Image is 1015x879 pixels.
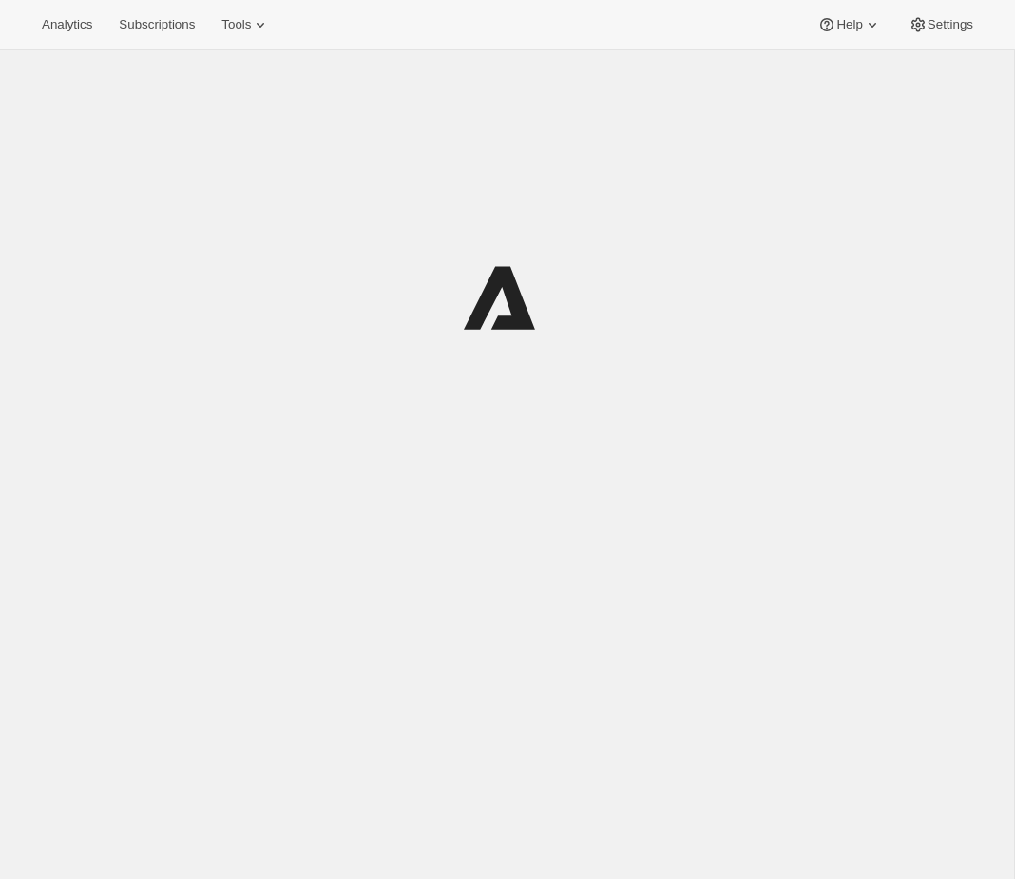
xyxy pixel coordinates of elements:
button: Subscriptions [107,11,206,38]
button: Analytics [30,11,104,38]
span: Subscriptions [119,17,195,32]
span: Analytics [42,17,92,32]
button: Tools [210,11,281,38]
button: Help [806,11,892,38]
span: Help [836,17,862,32]
button: Settings [897,11,985,38]
span: Settings [928,17,973,32]
span: Tools [221,17,251,32]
